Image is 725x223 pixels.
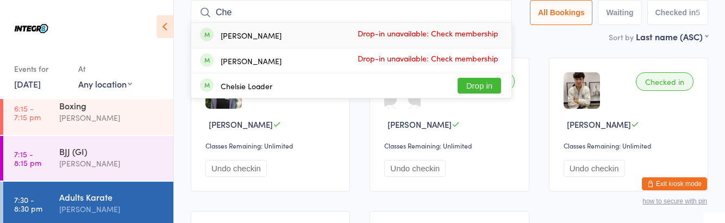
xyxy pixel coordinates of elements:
span: [PERSON_NAME] [387,119,452,130]
button: Undo checkin [205,160,267,177]
div: Classes Remaining: Unlimited [384,141,517,150]
div: At [78,60,132,78]
span: [PERSON_NAME] [567,119,631,130]
div: Checked in [636,72,693,91]
div: [PERSON_NAME] [221,31,282,40]
div: [PERSON_NAME] [59,157,164,170]
div: Chelsie Loader [221,82,272,90]
div: Events for [14,60,67,78]
div: Classes Remaining: Unlimited [205,141,339,150]
div: 5 [696,8,700,17]
span: Drop-in unavailable: Check membership [354,25,501,41]
button: how to secure with pin [642,197,707,205]
button: Exit kiosk mode [642,177,707,190]
label: Sort by [609,32,634,42]
div: [PERSON_NAME] [59,112,164,124]
span: [PERSON_NAME] [209,119,273,130]
div: Boxing [59,100,164,112]
div: Any location [78,78,132,90]
time: 7:30 - 8:30 pm [14,195,42,213]
a: 7:15 -8:15 pmBJJ (GI)[PERSON_NAME] [3,136,173,181]
img: Integr8 Bentleigh [11,8,52,49]
div: BJJ (GI) [59,145,164,157]
a: [DATE] [14,78,41,90]
div: [PERSON_NAME] [59,203,164,215]
div: Last name (ASC) [636,30,708,42]
div: Classes Remaining: Unlimited [564,141,697,150]
button: Undo checkin [384,160,446,177]
img: image1727261494.png [564,72,600,109]
button: Undo checkin [564,160,625,177]
div: [PERSON_NAME] [221,57,282,65]
time: 7:15 - 8:15 pm [14,150,41,167]
button: Drop in [458,78,501,94]
div: Adults Karate [59,191,164,203]
a: 6:15 -7:15 pmBoxing[PERSON_NAME] [3,90,173,135]
span: Drop-in unavailable: Check membership [354,50,501,66]
time: 6:15 - 7:15 pm [14,104,41,121]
